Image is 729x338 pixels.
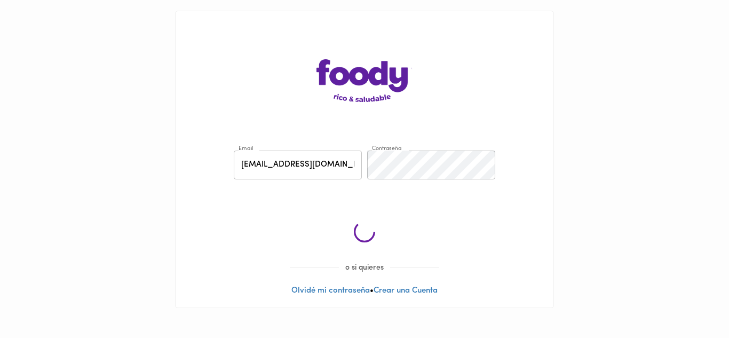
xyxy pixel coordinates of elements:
[316,59,413,102] img: logo-main-page.png
[374,287,438,295] a: Crear una Cuenta
[234,151,362,180] input: pepitoperez@gmail.com
[339,264,390,272] span: o si quieres
[291,287,370,295] a: Olvidé mi contraseña
[667,276,718,327] iframe: Messagebird Livechat Widget
[176,11,553,308] div: •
